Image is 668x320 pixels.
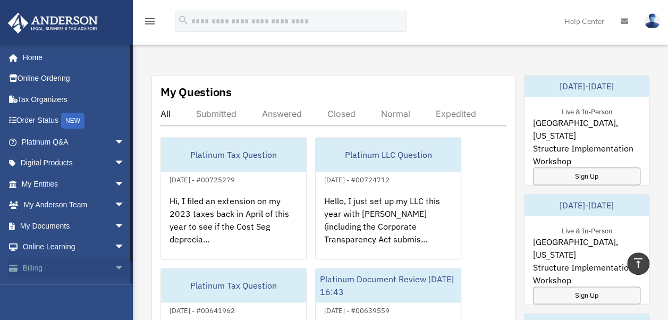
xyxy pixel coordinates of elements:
div: Platinum Tax Question [161,138,306,172]
a: Order StatusNEW [7,110,141,132]
span: Structure Implementation Workshop [533,261,640,287]
a: Platinum Q&Aarrow_drop_down [7,131,141,153]
span: Structure Implementation Workshop [533,142,640,167]
div: Platinum Document Review [DATE] 16:43 [316,268,461,302]
a: menu [143,19,156,28]
div: Closed [327,108,356,119]
img: User Pic [644,13,660,29]
div: Answered [262,108,302,119]
div: Expedited [436,108,476,119]
i: vertical_align_top [632,257,645,270]
a: My Entitiesarrow_drop_down [7,173,141,195]
div: All [160,108,171,119]
a: Online Ordering [7,68,141,89]
span: arrow_drop_down [114,257,136,279]
a: Sign Up [533,167,640,185]
div: [DATE] - #00639559 [316,304,398,315]
i: search [177,14,189,26]
a: Events Calendar [7,279,141,300]
a: Platinum LLC Question[DATE] - #00724712Hello, I just set up my LLC this year with [PERSON_NAME] (... [315,137,461,259]
div: Live & In-Person [553,224,621,235]
div: My Questions [160,84,232,100]
div: [DATE]-[DATE] [525,195,649,216]
div: [DATE] - #00725279 [161,173,243,184]
div: Hi, I filed an extension on my 2023 taxes back in April of this year to see if the Cost Seg depre... [161,186,306,269]
span: [GEOGRAPHIC_DATA], [US_STATE] [533,116,640,142]
a: vertical_align_top [627,252,649,275]
a: Tax Organizers [7,89,141,110]
div: Hello, I just set up my LLC this year with [PERSON_NAME] (including the Corporate Transparency Ac... [316,186,461,269]
span: arrow_drop_down [114,153,136,174]
a: Online Learningarrow_drop_down [7,237,141,258]
i: menu [143,15,156,28]
div: Normal [381,108,410,119]
a: Sign Up [533,287,640,304]
a: Billingarrow_drop_down [7,257,141,279]
a: My Documentsarrow_drop_down [7,215,141,237]
span: arrow_drop_down [114,215,136,237]
span: arrow_drop_down [114,131,136,153]
div: [DATE] - #00641962 [161,304,243,315]
div: [DATE] - #00724712 [316,173,398,184]
div: [DATE]-[DATE] [525,75,649,97]
span: arrow_drop_down [114,195,136,216]
div: Live & In-Person [553,105,621,116]
img: Anderson Advisors Platinum Portal [5,13,101,33]
div: Platinum LLC Question [316,138,461,172]
div: NEW [61,113,84,129]
a: My Anderson Teamarrow_drop_down [7,195,141,216]
div: Platinum Tax Question [161,268,306,302]
div: Submitted [196,108,236,119]
a: Digital Productsarrow_drop_down [7,153,141,174]
span: arrow_drop_down [114,237,136,258]
span: [GEOGRAPHIC_DATA], [US_STATE] [533,235,640,261]
a: Home [7,47,136,68]
a: Platinum Tax Question[DATE] - #00725279Hi, I filed an extension on my 2023 taxes back in April of... [160,137,307,259]
span: arrow_drop_down [114,173,136,195]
